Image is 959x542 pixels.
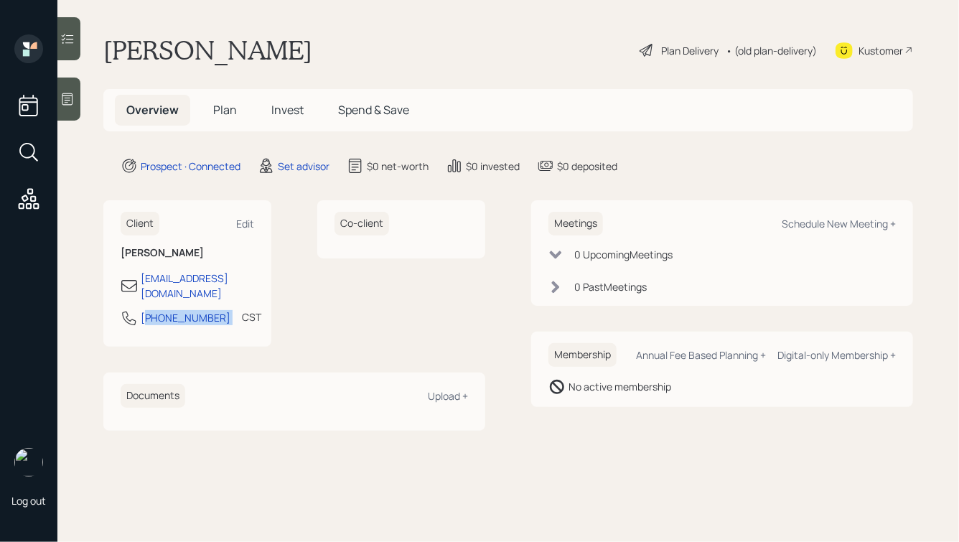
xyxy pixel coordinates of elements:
div: [PHONE_NUMBER] [141,310,230,325]
div: 0 Upcoming Meeting s [574,247,673,262]
span: Plan [213,102,237,118]
h6: Client [121,212,159,235]
div: [EMAIL_ADDRESS][DOMAIN_NAME] [141,271,254,301]
div: Annual Fee Based Planning + [636,348,766,362]
div: $0 invested [466,159,520,174]
div: Upload + [428,389,468,403]
div: Log out [11,494,46,508]
img: hunter_neumayer.jpg [14,448,43,477]
div: Plan Delivery [661,43,719,58]
div: Schedule New Meeting + [782,217,896,230]
h6: [PERSON_NAME] [121,247,254,259]
h6: Meetings [548,212,603,235]
div: $0 deposited [557,159,617,174]
div: Prospect · Connected [141,159,240,174]
span: Spend & Save [338,102,409,118]
div: $0 net-worth [367,159,429,174]
span: Invest [271,102,304,118]
div: Kustomer [859,43,903,58]
div: Digital-only Membership + [777,348,896,362]
div: Set advisor [278,159,329,174]
h6: Documents [121,384,185,408]
h6: Co-client [335,212,389,235]
div: CST [242,309,261,324]
div: 0 Past Meeting s [574,279,647,294]
h1: [PERSON_NAME] [103,34,312,66]
div: • (old plan-delivery) [726,43,817,58]
h6: Membership [548,343,617,367]
span: Overview [126,102,179,118]
div: Edit [236,217,254,230]
div: No active membership [569,379,671,394]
